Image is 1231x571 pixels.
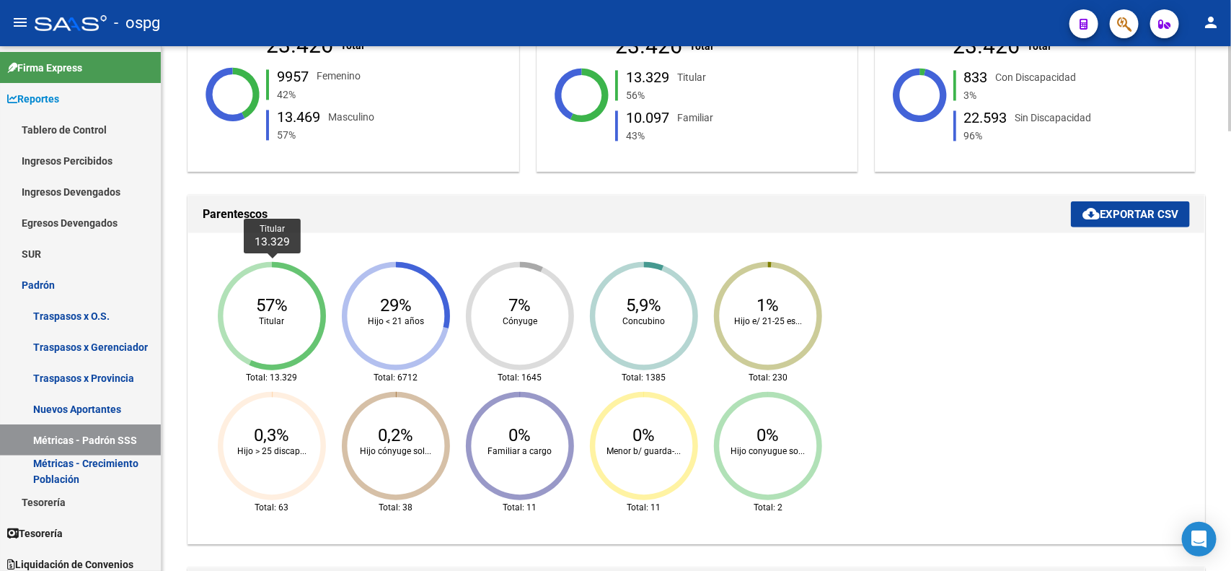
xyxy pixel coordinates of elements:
text: 0% [757,425,780,445]
text: Titular [260,316,285,326]
div: Sin Discapacidad [1015,110,1092,126]
mat-icon: person [1202,14,1219,31]
text: 0,2% [379,425,414,445]
button: Exportar CSV [1071,201,1190,227]
text: Total: 13.329 [247,373,298,383]
div: 23.426 [953,38,1020,54]
span: Tesorería [7,526,63,541]
text: 1% [757,295,780,315]
text: Total: 1645 [498,373,542,383]
text: 5,9% [627,295,662,315]
div: Masculino [328,109,374,125]
div: 13.329 [626,70,669,84]
div: Femenino [317,69,361,84]
text: 0% [509,425,531,445]
text: Concubino [623,316,666,326]
mat-icon: menu [12,14,29,31]
div: Total [1028,38,1051,54]
div: 57% [274,128,459,144]
text: Total: 38 [379,503,413,513]
div: 42% [274,87,459,103]
span: Exportar CSV [1082,208,1178,221]
text: Hijo cónyuge sol... [361,446,432,456]
div: 56% [623,87,808,103]
div: 833 [964,70,988,84]
div: 13.469 [277,110,320,125]
text: Total: 6712 [374,373,418,383]
div: 96% [961,128,1146,144]
text: Hijo e/ 21-25 es... [734,316,802,326]
div: 3% [961,87,1146,103]
div: 23.426 [615,38,682,54]
div: Titular [677,69,706,85]
div: 43% [623,128,808,144]
div: 23.426 [266,38,333,53]
text: 0,3% [255,425,290,445]
div: Familiar [677,110,713,126]
text: Total: 63 [255,503,289,513]
span: Firma Express [7,60,82,76]
text: Hijo < 21 años [368,316,424,326]
text: Total: 230 [749,373,787,383]
div: 10.097 [626,111,669,126]
mat-icon: cloud_download [1082,205,1100,222]
div: 22.593 [964,111,1007,126]
text: Cónyuge [503,316,537,326]
text: 29% [380,295,412,315]
span: - ospg [114,7,160,39]
text: Familiar a cargo [488,446,552,456]
div: 9957 [277,69,309,84]
text: Total: 11 [627,503,661,513]
text: Hijo > 25 discap... [237,446,306,456]
div: Con Discapacidad [996,69,1077,85]
text: 57% [256,295,288,315]
text: Menor b/ guarda-... [607,446,681,456]
text: Total: 11 [503,503,537,513]
text: 7% [509,295,531,315]
div: Open Intercom Messenger [1182,522,1217,557]
text: Total: 2 [754,503,782,513]
div: Total [689,38,713,54]
text: Total: 1385 [622,373,666,383]
span: Reportes [7,91,59,107]
h1: Parentescos [203,203,1071,226]
text: Hijo conyugue so... [731,446,806,456]
text: 0% [633,425,656,445]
